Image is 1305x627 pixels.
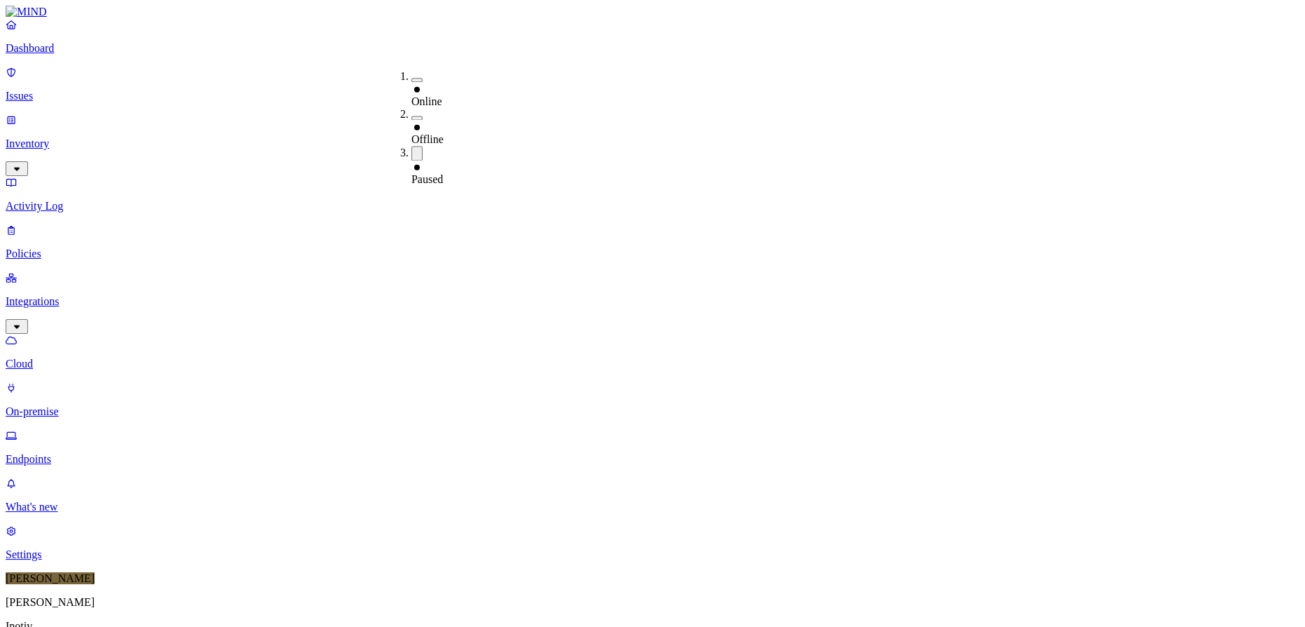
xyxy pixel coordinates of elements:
p: Endpoints [6,453,1299,466]
a: What's new [6,477,1299,513]
a: MIND [6,6,1299,18]
p: Activity Log [6,200,1299,213]
a: Settings [6,525,1299,561]
a: Cloud [6,334,1299,370]
a: Inventory [6,114,1299,174]
a: Endpoints [6,429,1299,466]
a: Issues [6,66,1299,102]
p: Settings [6,548,1299,561]
p: What's new [6,501,1299,513]
p: Policies [6,248,1299,260]
p: Integrations [6,295,1299,308]
p: Dashboard [6,42,1299,55]
p: Issues [6,90,1299,102]
a: On-premise [6,382,1299,418]
img: MIND [6,6,47,18]
p: Inventory [6,137,1299,150]
a: Activity Log [6,176,1299,213]
p: Cloud [6,358,1299,370]
a: Integrations [6,271,1299,332]
a: Policies [6,224,1299,260]
span: [PERSON_NAME] [6,572,95,584]
a: Dashboard [6,18,1299,55]
p: On-premise [6,405,1299,418]
p: [PERSON_NAME] [6,596,1299,609]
